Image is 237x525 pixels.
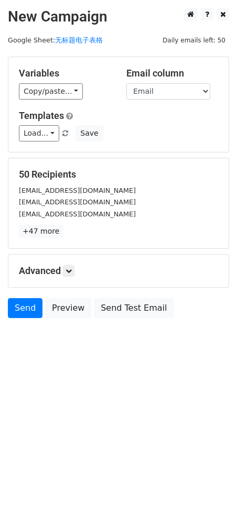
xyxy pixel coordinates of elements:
[45,298,91,318] a: Preview
[19,225,63,238] a: +47 more
[159,35,229,46] span: Daily emails left: 50
[19,265,218,277] h5: Advanced
[8,8,229,26] h2: New Campaign
[126,68,218,79] h5: Email column
[19,110,64,121] a: Templates
[8,36,103,44] small: Google Sheet:
[76,125,103,141] button: Save
[19,68,111,79] h5: Variables
[19,169,218,180] h5: 50 Recipients
[19,83,83,100] a: Copy/paste...
[185,475,237,525] div: 聊天小组件
[94,298,174,318] a: Send Test Email
[19,125,59,141] a: Load...
[185,475,237,525] iframe: Chat Widget
[19,198,136,206] small: [EMAIL_ADDRESS][DOMAIN_NAME]
[19,210,136,218] small: [EMAIL_ADDRESS][DOMAIN_NAME]
[8,298,42,318] a: Send
[55,36,103,44] a: 无标题电子表格
[159,36,229,44] a: Daily emails left: 50
[19,187,136,194] small: [EMAIL_ADDRESS][DOMAIN_NAME]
